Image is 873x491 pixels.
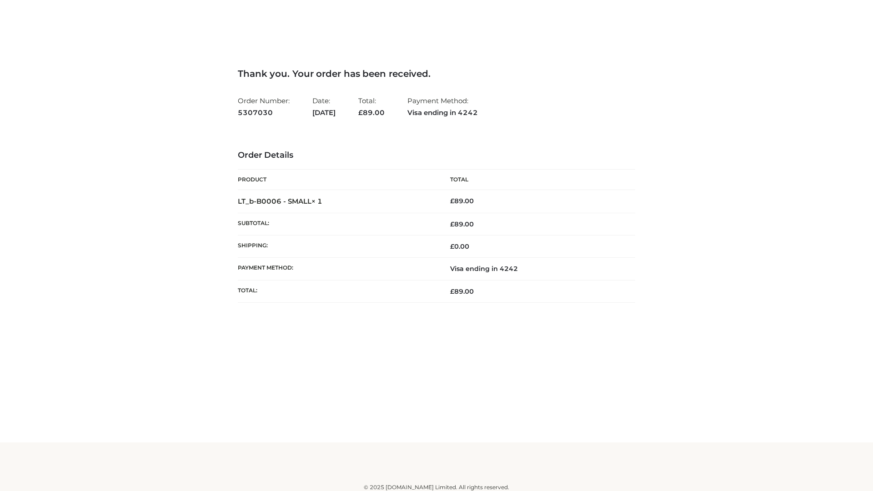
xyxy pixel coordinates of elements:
span: £ [450,287,454,296]
span: 89.00 [358,108,385,117]
li: Payment Method: [407,93,478,120]
strong: × 1 [311,197,322,205]
th: Subtotal: [238,213,436,235]
span: 89.00 [450,287,474,296]
th: Product [238,170,436,190]
span: £ [358,108,363,117]
li: Total: [358,93,385,120]
bdi: 0.00 [450,242,469,251]
th: Shipping: [238,235,436,258]
th: Total: [238,280,436,302]
span: £ [450,242,454,251]
span: £ [450,220,454,228]
td: Visa ending in 4242 [436,258,635,280]
span: £ [450,197,454,205]
th: Total [436,170,635,190]
th: Payment method: [238,258,436,280]
li: Order Number: [238,93,290,120]
h3: Thank you. Your order has been received. [238,68,635,79]
span: 89.00 [450,220,474,228]
h3: Order Details [238,150,635,160]
bdi: 89.00 [450,197,474,205]
strong: [DATE] [312,107,336,119]
li: Date: [312,93,336,120]
strong: 5307030 [238,107,290,119]
strong: Visa ending in 4242 [407,107,478,119]
strong: LT_b-B0006 - SMALL [238,197,322,205]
